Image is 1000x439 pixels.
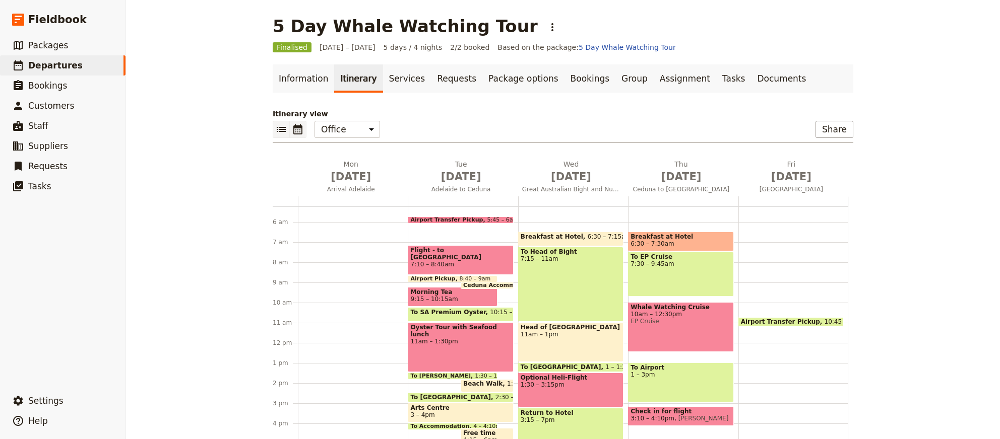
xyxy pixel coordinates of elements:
[521,374,621,381] span: Optional Heli-Flight
[160,339,176,346] span: Help
[21,202,169,223] div: Looking for Answers? Browse our Help Center for solutions!
[11,151,191,188] div: Profile image for JeffIf you'd like, you can ask the team for help here.Fieldbook•1h ago
[588,233,632,245] span: 6:30 – 7:15am
[518,362,623,372] div: To [GEOGRAPHIC_DATA]1 – 1:30pm
[408,216,513,224] div: Airport Transfer Pickup5:45 – 6am
[461,282,514,289] div: Ceduna Accommodation Pick up
[334,64,383,93] a: Itinerary
[408,322,513,372] div: Oyster Tour with Seafood lunch11am – 1:30pm
[410,394,495,401] span: To [GEOGRAPHIC_DATA]
[273,419,298,427] div: 4 pm
[716,64,752,93] a: Tasks
[273,319,298,327] div: 11 am
[408,307,513,322] div: To SA Premium Oyster10:15 – 11am
[410,276,459,282] span: Airport Pickup
[518,322,623,362] div: Head of [GEOGRAPHIC_DATA]11am – 1pm
[273,258,298,266] div: 8 am
[45,160,238,168] span: If you'd like, you can ask the team for help here.
[518,159,628,196] button: Wed [DATE]Great Australian Bight and Nullarbor
[273,218,298,226] div: 6 am
[408,393,513,402] div: To [GEOGRAPHIC_DATA]2:30 – 3pm
[631,260,731,267] span: 7:30 – 9:45am
[459,276,490,282] span: 8:40 – 9am
[628,406,733,426] div: Check in for flight3:10 – 4:10pm[PERSON_NAME]
[632,169,730,184] span: [DATE]
[741,318,825,325] span: Airport Transfer Pickup
[273,64,334,93] a: Information
[28,12,87,27] span: Fieldbook
[521,381,621,388] span: 1:30 – 3:15pm
[384,42,443,52] span: 5 days / 4 nights
[518,247,623,322] div: To Head of Bight7:15 – 11am
[20,18,85,34] img: logo
[273,42,311,52] span: Finalised
[497,42,675,52] span: Based on the package:
[738,159,848,196] button: Fri [DATE][GEOGRAPHIC_DATA]
[80,169,109,180] div: • 1h ago
[22,339,45,346] span: Home
[273,339,298,347] div: 12 pm
[410,261,511,268] span: 7:10 – 8:40am
[742,169,840,184] span: [DATE]
[28,141,68,151] span: Suppliers
[738,185,844,193] span: [GEOGRAPHIC_DATA]
[628,232,733,251] div: Breakfast at Hotel6:30 – 7:30am
[631,415,674,422] span: 3:10 – 4:10pm
[544,19,561,36] button: Actions
[632,159,730,184] h2: Thu
[521,363,605,371] span: To [GEOGRAPHIC_DATA]
[521,248,621,255] span: To Head of Bight
[273,16,538,36] h1: 5 Day Whale Watching Tour
[408,373,497,380] div: To [PERSON_NAME]1:30 – 1:45pm
[28,81,67,91] span: Bookings
[463,429,511,436] span: Free time
[628,159,738,196] button: Thu [DATE]Ceduna to [GEOGRAPHIC_DATA]
[473,423,505,429] span: 4 – 4:10pm
[21,144,181,155] div: Recent message
[28,101,74,111] span: Customers
[461,379,514,392] div: Beach Walk1:50 – 2:30pm
[631,233,731,240] span: Breakfast at Hotel
[67,314,134,354] button: Messages
[135,314,202,354] button: Help
[383,64,431,93] a: Services
[463,380,507,387] span: Beach Walk
[631,408,731,415] span: Check in for flight
[742,159,840,184] h2: Fri
[408,403,513,422] div: Arts Centre3 – 4pm
[273,238,298,246] div: 7 am
[628,185,734,193] span: Ceduna to [GEOGRAPHIC_DATA]
[522,159,620,184] h2: Wed
[631,253,731,260] span: To EP Cruise
[522,169,620,184] span: [DATE]
[28,60,83,70] span: Departures
[15,198,187,227] a: Looking for Answers? Browse our Help Center for solutions!
[518,185,624,193] span: Great Australian Bight and Nullarbor
[10,135,192,188] div: Recent messageProfile image for JeffIf you'd like, you can ask the team for help here.Fieldbook•1...
[521,409,621,416] span: Return to Hotel
[628,302,733,352] div: Whale Watching Cruise10am – 12:30pmEP Cruise
[410,411,434,418] span: 3 – 4pm
[28,40,68,50] span: Packages
[45,169,78,180] div: Fieldbook
[605,363,640,371] span: 1 – 1:30pm
[273,121,290,138] button: List view
[565,64,615,93] a: Bookings
[410,288,495,296] span: Morning Tea
[816,121,853,138] button: Share
[521,233,588,240] span: Breakfast at Hotel
[615,64,654,93] a: Group
[408,245,513,275] div: Flight - to [GEOGRAPHIC_DATA]7:10 – 8:40am
[84,339,118,346] span: Messages
[28,121,48,131] span: Staff
[410,373,475,379] span: To [PERSON_NAME]
[450,42,489,52] span: 2/2 booked
[518,232,623,246] div: Breakfast at Hotel6:30 – 7:15am
[273,278,298,286] div: 9 am
[302,159,400,184] h2: Mon
[408,275,497,282] div: Airport Pickup8:40 – 9am
[302,169,400,184] span: [DATE]
[146,16,166,36] img: Profile image for Jeff
[410,423,473,429] span: To Accommodation
[273,299,298,307] div: 10 am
